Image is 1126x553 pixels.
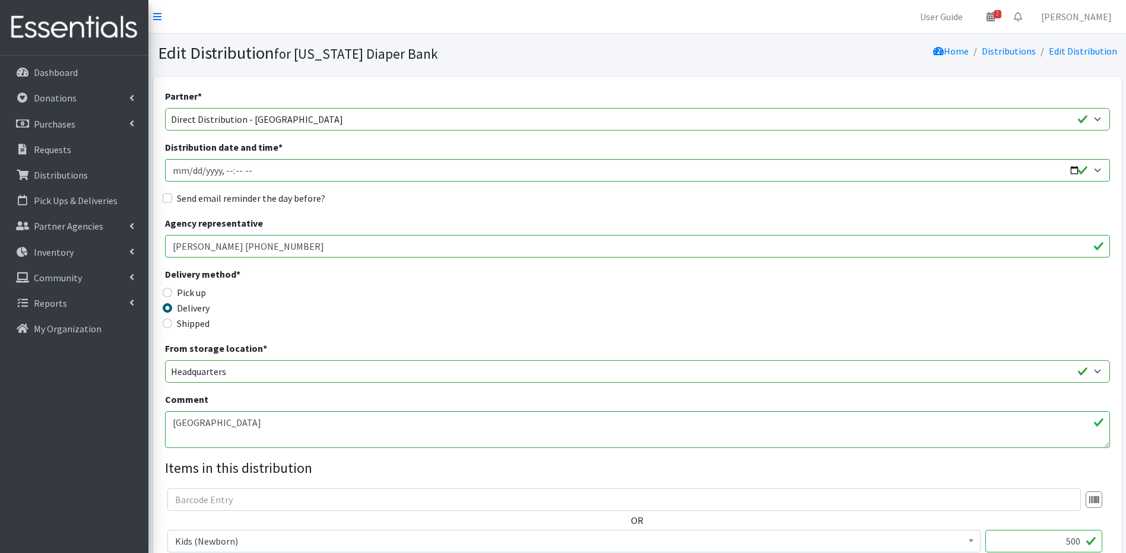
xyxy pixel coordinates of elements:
abbr: required [263,342,267,354]
a: Reports [5,291,144,315]
a: 2 [977,5,1004,28]
p: Donations [34,92,77,104]
h1: Edit Distribution [158,43,633,63]
label: Comment [165,392,208,406]
label: OR [631,513,643,527]
a: Pick Ups & Deliveries [5,189,144,212]
label: Send email reminder the day before? [177,191,325,205]
label: Distribution date and time [165,140,283,154]
legend: Items in this distribution [165,457,1110,479]
a: Donations [5,86,144,110]
a: My Organization [5,317,144,341]
p: Dashboard [34,66,78,78]
a: Home [933,45,969,57]
legend: Delivery method [165,267,401,285]
p: Pick Ups & Deliveries [34,195,118,206]
a: [PERSON_NAME] [1032,5,1121,28]
span: Kids (Newborn) [175,533,973,549]
label: Delivery [177,301,210,315]
a: Distributions [982,45,1036,57]
span: 2 [994,10,1001,18]
a: Inventory [5,240,144,264]
abbr: required [236,268,240,280]
a: Community [5,266,144,290]
textarea: [GEOGRAPHIC_DATA] [165,411,1110,448]
input: Quantity [985,530,1102,552]
a: Edit Distribution [1049,45,1117,57]
label: From storage location [165,341,267,355]
label: Pick up [177,285,206,300]
a: Partner Agencies [5,214,144,238]
label: Agency representative [165,216,263,230]
abbr: required [198,90,202,102]
img: HumanEssentials [5,8,144,47]
p: Reports [34,297,67,309]
a: Purchases [5,112,144,136]
span: Kids (Newborn) [167,530,981,552]
p: Purchases [34,118,75,130]
input: Barcode Entry [167,488,1081,511]
p: Requests [34,144,71,155]
abbr: required [278,141,283,153]
a: Distributions [5,163,144,187]
p: My Organization [34,323,102,335]
p: Community [34,272,82,284]
p: Inventory [34,246,74,258]
a: User Guide [911,5,972,28]
a: Dashboard [5,61,144,84]
small: for [US_STATE] Diaper Bank [274,45,438,62]
a: Requests [5,138,144,161]
label: Shipped [177,316,210,330]
label: Partner [165,89,202,103]
p: Partner Agencies [34,220,103,232]
p: Distributions [34,169,88,181]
